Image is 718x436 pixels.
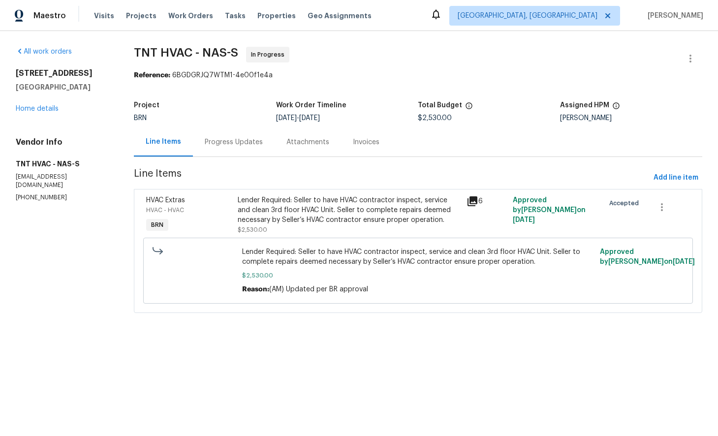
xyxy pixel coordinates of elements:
span: [GEOGRAPHIC_DATA], [GEOGRAPHIC_DATA] [458,11,597,21]
span: Work Orders [168,11,213,21]
div: 6 [467,195,506,207]
h5: Work Order Timeline [276,102,346,109]
p: [EMAIL_ADDRESS][DOMAIN_NAME] [16,173,110,189]
span: In Progress [251,50,288,60]
span: HVAC - HVAC [146,207,184,213]
div: 6BGDGRJQ7WTM1-4e00f1e4a [134,70,702,80]
span: [PERSON_NAME] [644,11,703,21]
span: [DATE] [299,115,320,122]
span: $2,530.00 [238,227,267,233]
p: [PHONE_NUMBER] [16,193,110,202]
div: Attachments [286,137,329,147]
span: (AM) Updated per BR approval [269,286,368,293]
span: [DATE] [276,115,297,122]
h4: Vendor Info [16,137,110,147]
span: BRN [134,115,147,122]
span: $2,530.00 [418,115,452,122]
h5: Total Budget [418,102,462,109]
span: Add line item [654,172,698,184]
div: [PERSON_NAME] [560,115,702,122]
span: HVAC Extras [146,197,185,204]
span: Approved by [PERSON_NAME] on [513,197,586,223]
span: The total cost of line items that have been proposed by Opendoor. This sum includes line items th... [465,102,473,115]
b: Reference: [134,72,170,79]
span: Maestro [33,11,66,21]
div: Invoices [353,137,379,147]
h2: [STREET_ADDRESS] [16,68,110,78]
span: Reason: [242,286,269,293]
span: Accepted [609,198,643,208]
span: Line Items [134,169,650,187]
h5: Assigned HPM [560,102,609,109]
span: TNT HVAC - NAS-S [134,47,238,59]
span: - [276,115,320,122]
span: Geo Assignments [308,11,372,21]
span: The hpm assigned to this work order. [612,102,620,115]
a: Home details [16,105,59,112]
h5: Project [134,102,159,109]
h5: TNT HVAC - NAS-S [16,159,110,169]
span: [DATE] [673,258,695,265]
div: Lender Required: Seller to have HVAC contractor inspect, service and clean 3rd floor HVAC Unit. S... [238,195,461,225]
span: $2,530.00 [242,271,594,280]
button: Add line item [650,169,702,187]
span: Visits [94,11,114,21]
span: Approved by [PERSON_NAME] on [600,249,695,265]
div: Line Items [146,137,181,147]
span: [DATE] [513,217,535,223]
div: Progress Updates [205,137,263,147]
span: Properties [257,11,296,21]
span: Tasks [225,12,246,19]
h5: [GEOGRAPHIC_DATA] [16,82,110,92]
span: Projects [126,11,156,21]
span: Lender Required: Seller to have HVAC contractor inspect, service and clean 3rd floor HVAC Unit. S... [242,247,594,267]
a: All work orders [16,48,72,55]
span: BRN [147,220,167,230]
